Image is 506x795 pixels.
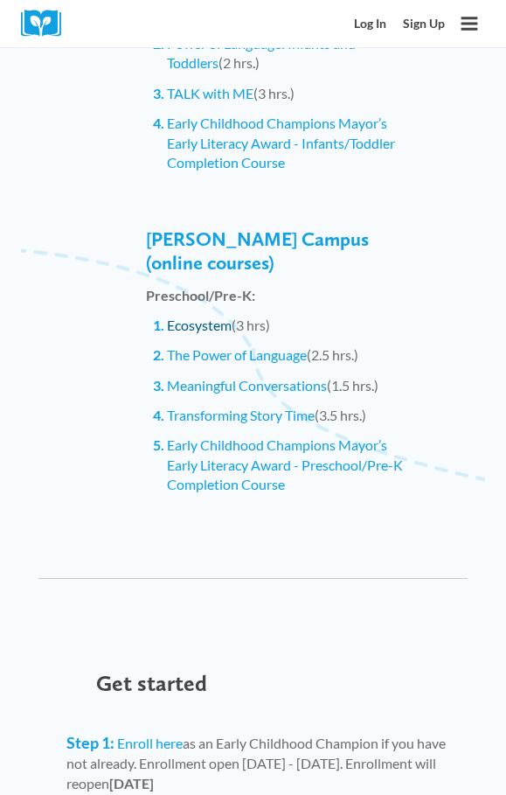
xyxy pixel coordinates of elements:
[167,377,327,394] a: Meaningful Conversations
[167,346,307,363] a: The Power of Language
[66,732,468,793] li: as an Early Childhood Champion if you have not already. Enrollment open [DATE] - [DATE]. Enrollme...
[394,8,453,38] a: Sign Up
[167,115,395,171] a: Early Childhood Champions Mayor’s Early Literacy Award - Infants/Toddler Completion Course
[167,84,410,103] li: (3 hrs.)
[66,733,114,752] strong: Step 1:
[96,670,207,696] span: Get started
[345,8,394,38] a: Log In
[167,406,410,425] li: (3.5 hrs.)
[117,735,183,751] a: Enroll here
[167,345,410,365] li: (2.5 hrs.)
[167,436,403,492] a: Early Childhood Champions Mayor’s Early Literacy Award - Preschool/Pre-K Completion Course
[167,85,253,101] a: TALK with ME
[454,8,485,39] button: Open menu
[167,316,410,335] li: (3 hrs)
[167,34,410,73] li: (2 hrs.)
[345,8,453,38] nav: Secondary Mobile Navigation
[109,775,154,792] strong: [DATE]
[146,227,369,275] span: [PERSON_NAME] Campus (online courses)
[167,376,410,395] li: (1.5 hrs.)
[146,287,255,303] b: Preschool/Pre-K:
[21,10,73,37] img: Cox Campus
[167,317,232,333] a: Ecosystem
[167,407,315,423] a: Transforming Story Time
